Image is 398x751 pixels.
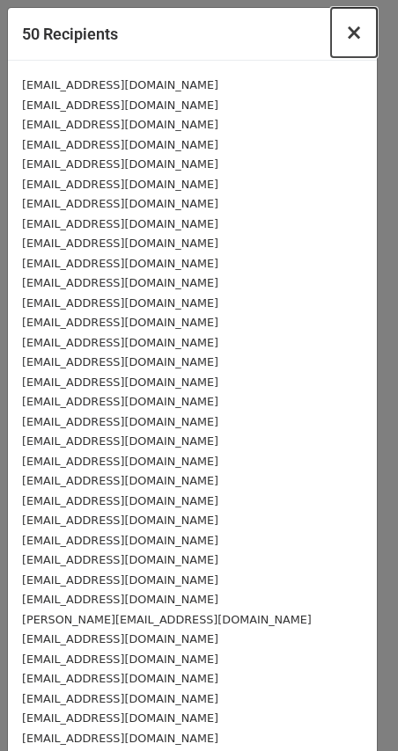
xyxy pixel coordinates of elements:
[22,355,218,368] small: [EMAIL_ADDRESS][DOMAIN_NAME]
[22,22,118,46] h5: 50 Recipients
[22,553,218,566] small: [EMAIL_ADDRESS][DOMAIN_NAME]
[22,514,218,527] small: [EMAIL_ADDRESS][DOMAIN_NAME]
[22,415,218,428] small: [EMAIL_ADDRESS][DOMAIN_NAME]
[331,8,377,57] button: Close
[310,667,398,751] iframe: Chat Widget
[22,316,218,329] small: [EMAIL_ADDRESS][DOMAIN_NAME]
[22,98,218,112] small: [EMAIL_ADDRESS][DOMAIN_NAME]
[22,711,218,725] small: [EMAIL_ADDRESS][DOMAIN_NAME]
[22,455,218,468] small: [EMAIL_ADDRESS][DOMAIN_NAME]
[22,237,218,250] small: [EMAIL_ADDRESS][DOMAIN_NAME]
[22,672,218,685] small: [EMAIL_ADDRESS][DOMAIN_NAME]
[22,118,218,131] small: [EMAIL_ADDRESS][DOMAIN_NAME]
[22,494,218,507] small: [EMAIL_ADDRESS][DOMAIN_NAME]
[22,178,218,191] small: [EMAIL_ADDRESS][DOMAIN_NAME]
[22,217,218,230] small: [EMAIL_ADDRESS][DOMAIN_NAME]
[22,336,218,349] small: [EMAIL_ADDRESS][DOMAIN_NAME]
[22,613,312,626] small: [PERSON_NAME][EMAIL_ADDRESS][DOMAIN_NAME]
[22,434,218,448] small: [EMAIL_ADDRESS][DOMAIN_NAME]
[22,375,218,389] small: [EMAIL_ADDRESS][DOMAIN_NAME]
[22,296,218,310] small: [EMAIL_ADDRESS][DOMAIN_NAME]
[22,138,218,151] small: [EMAIL_ADDRESS][DOMAIN_NAME]
[22,573,218,587] small: [EMAIL_ADDRESS][DOMAIN_NAME]
[22,474,218,487] small: [EMAIL_ADDRESS][DOMAIN_NAME]
[22,632,218,645] small: [EMAIL_ADDRESS][DOMAIN_NAME]
[22,78,218,91] small: [EMAIL_ADDRESS][DOMAIN_NAME]
[22,157,218,171] small: [EMAIL_ADDRESS][DOMAIN_NAME]
[345,20,363,45] span: ×
[22,534,218,547] small: [EMAIL_ADDRESS][DOMAIN_NAME]
[22,257,218,270] small: [EMAIL_ADDRESS][DOMAIN_NAME]
[22,732,218,745] small: [EMAIL_ADDRESS][DOMAIN_NAME]
[22,593,218,606] small: [EMAIL_ADDRESS][DOMAIN_NAME]
[22,395,218,408] small: [EMAIL_ADDRESS][DOMAIN_NAME]
[310,667,398,751] div: Widget συνομιλίας
[22,197,218,210] small: [EMAIL_ADDRESS][DOMAIN_NAME]
[22,692,218,705] small: [EMAIL_ADDRESS][DOMAIN_NAME]
[22,653,218,666] small: [EMAIL_ADDRESS][DOMAIN_NAME]
[22,276,218,289] small: [EMAIL_ADDRESS][DOMAIN_NAME]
